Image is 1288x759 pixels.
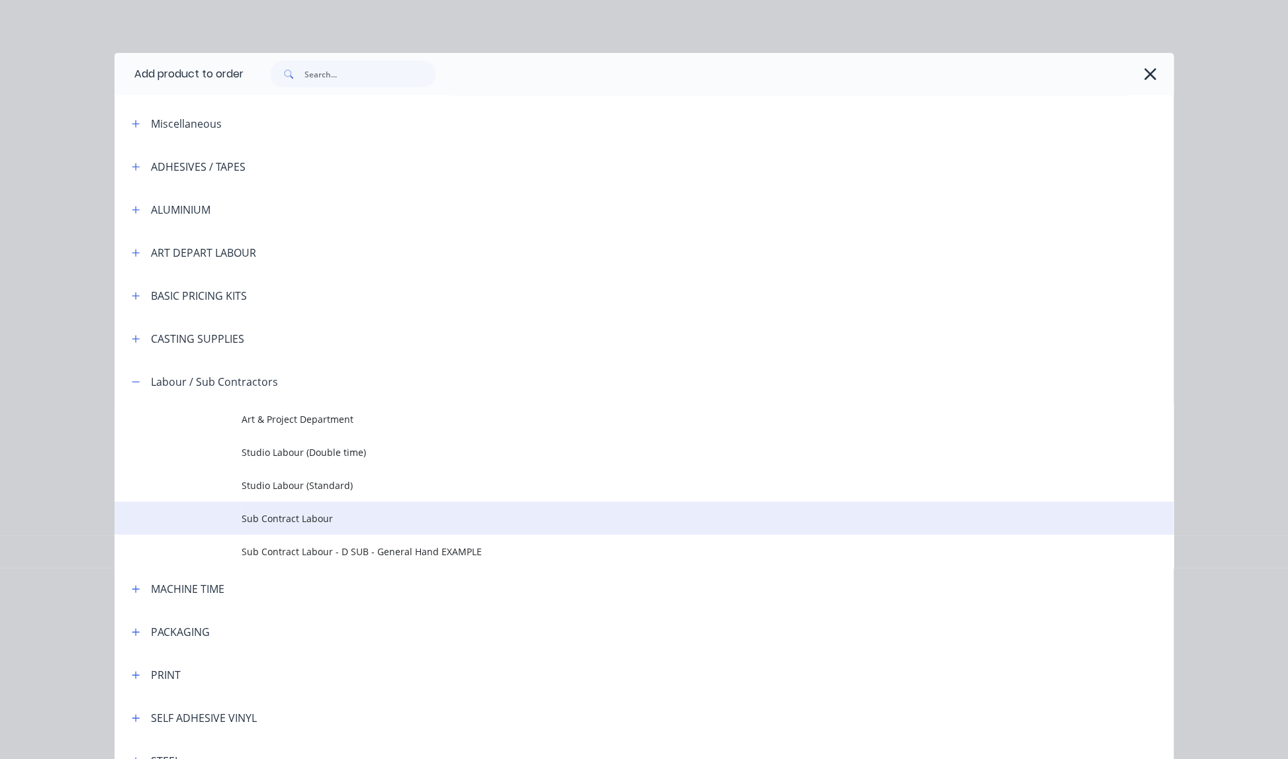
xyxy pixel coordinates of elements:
[151,288,247,304] div: BASIC PRICING KITS
[242,545,987,558] span: Sub Contract Labour - D SUB - General Hand EXAMPLE
[242,512,987,525] span: Sub Contract Labour
[242,412,987,426] span: Art & Project Department
[242,445,987,459] span: Studio Labour (Double time)
[151,581,224,597] div: MACHINE TIME
[242,478,987,492] span: Studio Labour (Standard)
[151,667,181,683] div: PRINT
[151,331,244,347] div: CASTING SUPPLIES
[151,245,256,261] div: ART DEPART LABOUR
[151,710,257,726] div: SELF ADHESIVE VINYL
[151,202,210,218] div: ALUMINIUM
[151,116,222,132] div: Miscellaneous
[115,53,244,95] div: Add product to order
[304,61,436,87] input: Search...
[151,159,246,175] div: ADHESIVES / TAPES
[151,374,278,390] div: Labour / Sub Contractors
[151,624,210,640] div: PACKAGING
